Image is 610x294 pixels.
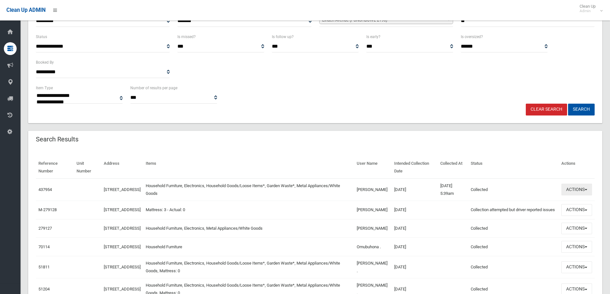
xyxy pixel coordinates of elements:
td: Mattress: 3 - Actual: 0 [143,201,354,219]
a: [STREET_ADDRESS] [104,287,141,291]
small: Admin [580,9,596,13]
label: Is follow up? [272,33,294,40]
label: Is missed? [177,33,196,40]
th: Unit Number [74,156,101,179]
button: Search [568,104,595,115]
td: [DATE] [392,219,438,238]
a: 279127 [38,226,52,231]
a: 70114 [38,244,50,249]
th: User Name [354,156,392,179]
a: M-279128 [38,207,57,212]
label: Item Type [36,84,53,91]
a: 51204 [38,287,50,291]
td: Household Furniture, Electronics, Household Goods/Loose Items*, Garden Waste*, Metal Appliances/W... [143,256,354,278]
td: Household Furniture, Electronics, Metal Appliances/White Goods [143,219,354,238]
button: Actions [561,261,592,273]
th: Status [468,156,559,179]
td: Household Furniture [143,238,354,256]
td: [DATE] [392,238,438,256]
label: Status [36,33,47,40]
button: Actions [561,223,592,234]
a: Clear Search [526,104,567,115]
th: Reference Number [36,156,74,179]
a: [STREET_ADDRESS] [104,265,141,269]
label: Is oversized? [461,33,483,40]
td: Omubuhona . [354,238,392,256]
td: [DATE] [392,256,438,278]
td: [DATE] 5:39am [438,179,468,201]
td: Collection attempted but driver reported issues [468,201,559,219]
td: [PERSON_NAME] [354,179,392,201]
button: Actions [561,204,592,216]
label: Number of results per page [130,84,177,91]
a: [STREET_ADDRESS] [104,207,141,212]
a: [STREET_ADDRESS] [104,244,141,249]
span: Clean Up ADMIN [6,7,45,13]
th: Intended Collection Date [392,156,438,179]
th: Items [143,156,354,179]
td: [PERSON_NAME] [354,219,392,238]
button: Actions [561,241,592,253]
header: Search Results [28,133,86,146]
td: [PERSON_NAME] . [354,256,392,278]
th: Collected At [438,156,468,179]
button: Actions [561,184,592,195]
a: [STREET_ADDRESS] [104,226,141,231]
th: Actions [559,156,595,179]
td: Collected [468,238,559,256]
a: 51811 [38,265,50,269]
td: [PERSON_NAME] [354,201,392,219]
td: Collected [468,256,559,278]
td: Collected [468,219,559,238]
a: 437954 [38,187,52,192]
th: Address [101,156,143,179]
label: Booked By [36,59,54,66]
td: [DATE] [392,201,438,219]
label: Is early? [366,33,380,40]
td: Household Furniture, Electronics, Household Goods/Loose Items*, Garden Waste*, Metal Appliances/W... [143,179,354,201]
a: [STREET_ADDRESS] [104,187,141,192]
td: Collected [468,179,559,201]
td: [DATE] [392,179,438,201]
span: Clean Up [576,4,602,13]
